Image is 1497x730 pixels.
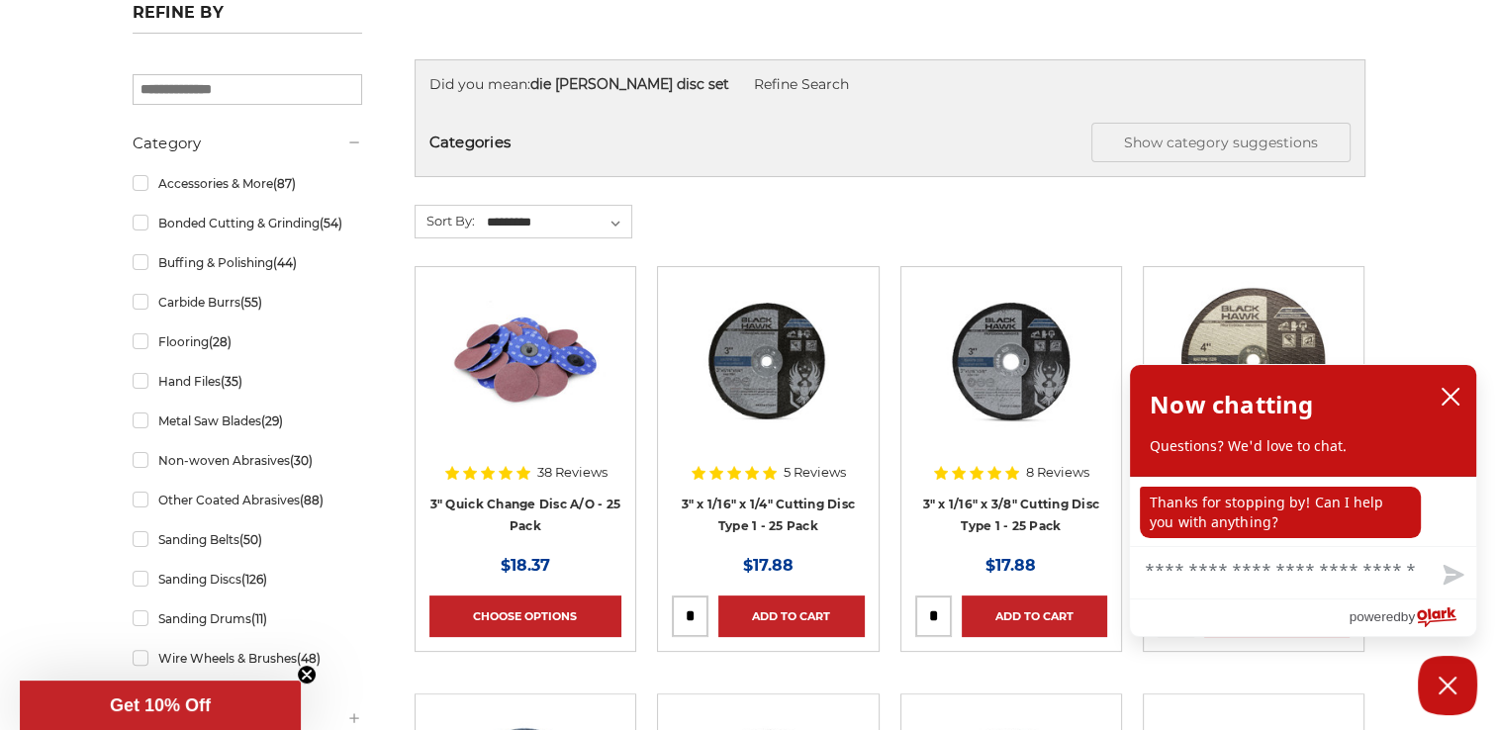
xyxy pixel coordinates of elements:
[429,74,1351,95] div: Did you mean:
[133,601,362,636] a: Sanding Drums
[1140,487,1421,538] p: Thanks for stopping by! Can I help you with anything?
[133,443,362,478] a: Non-woven Abrasives
[239,295,261,310] span: (55)
[296,651,320,666] span: (48)
[133,245,362,280] a: Buffing & Polishing
[484,208,631,237] select: Sort By:
[962,595,1107,637] a: Add to Cart
[1150,436,1456,456] p: Questions? We'd love to chat.
[133,166,362,201] a: Accessories & More
[985,556,1036,575] span: $17.88
[260,413,282,428] span: (29)
[501,556,550,575] span: $18.37
[416,206,475,235] label: Sort By:
[272,176,295,191] span: (87)
[1158,281,1350,473] a: 4" x 1/32" x 3/8" Cutting Disc
[429,123,1351,162] h5: Categories
[718,595,864,637] a: Add to Cart
[1349,599,1476,636] a: Powered by Olark
[1401,604,1415,629] span: by
[682,497,856,534] a: 3" x 1/16" x 1/4" Cutting Disc Type 1 - 25 Pack
[1349,604,1400,629] span: powered
[133,483,362,517] a: Other Coated Abrasives
[133,364,362,399] a: Hand Files
[133,206,362,240] a: Bonded Cutting & Grinding
[1150,385,1313,424] h2: Now chatting
[672,281,864,473] a: 3” x .0625” x 1/4” Die Grinder Cut-Off Wheels by Black Hawk Abrasives
[220,374,241,389] span: (35)
[1427,553,1476,598] button: Send message
[133,522,362,557] a: Sanding Belts
[272,255,296,270] span: (44)
[208,334,231,349] span: (28)
[133,132,362,155] h5: Category
[430,497,620,534] a: 3" Quick Change Disc A/O - 25 Pack
[319,216,341,230] span: (54)
[923,497,1100,534] a: 3" x 1/16" x 3/8" Cutting Disc Type 1 - 25 Pack
[133,562,362,596] a: Sanding Discs
[133,324,362,359] a: Flooring
[754,75,849,93] a: Refine Search
[133,641,362,676] a: Wire Wheels & Brushes
[932,281,1090,439] img: 3" x 1/16" x 3/8" Cutting Disc
[299,493,323,507] span: (88)
[530,75,729,93] strong: die [PERSON_NAME] disc set
[784,466,846,479] span: 5 Reviews
[110,695,211,715] span: Get 10% Off
[20,681,301,730] div: Get 10% OffClose teaser
[1091,123,1351,162] button: Show category suggestions
[743,556,794,575] span: $17.88
[289,453,312,468] span: (30)
[238,532,261,547] span: (50)
[689,281,847,439] img: 3” x .0625” x 1/4” Die Grinder Cut-Off Wheels by Black Hawk Abrasives
[1026,466,1089,479] span: 8 Reviews
[1130,477,1476,546] div: chat
[133,3,362,34] h5: Refine by
[1129,364,1477,637] div: olark chatbox
[133,285,362,319] a: Carbide Burrs
[1435,382,1466,411] button: close chatbox
[240,572,266,587] span: (126)
[250,611,266,626] span: (11)
[1418,656,1477,715] button: Close Chatbox
[537,466,608,479] span: 38 Reviews
[429,281,621,473] a: 3-inch aluminum oxide quick change sanding discs for sanding and deburring
[429,595,621,637] a: Choose Options
[1174,281,1333,439] img: 4" x 1/32" x 3/8" Cutting Disc
[297,665,317,684] button: Close teaser
[133,404,362,438] a: Metal Saw Blades
[915,281,1107,473] a: 3" x 1/16" x 3/8" Cutting Disc
[446,281,605,439] img: 3-inch aluminum oxide quick change sanding discs for sanding and deburring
